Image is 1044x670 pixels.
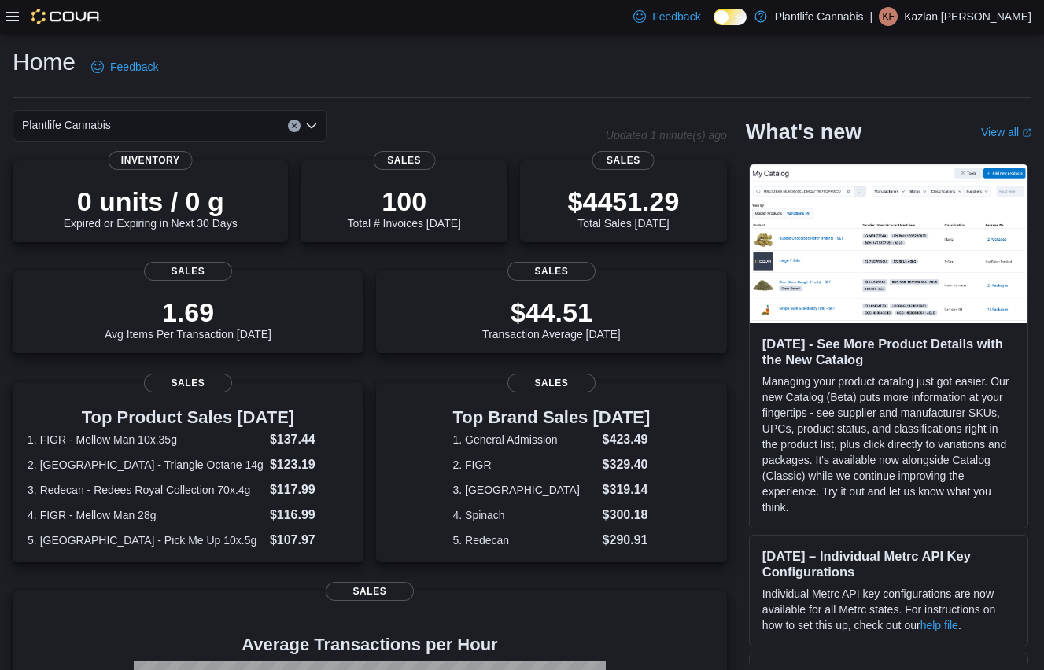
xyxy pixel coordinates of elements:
h4: Average Transactions per Hour [25,635,714,654]
dt: 3. Redecan - Redees Royal Collection 70x.4g [28,482,264,498]
dd: $117.99 [270,480,349,499]
div: Transaction Average [DATE] [482,296,621,341]
dd: $319.14 [603,480,651,499]
dt: 2. FIGR [453,457,596,473]
p: $44.51 [482,296,621,328]
span: Sales [592,151,655,170]
p: Updated 1 minute(s) ago [606,129,727,142]
div: Avg Items Per Transaction [DATE] [105,296,271,341]
p: 1.69 [105,296,271,328]
div: Total Sales [DATE] [568,186,680,230]
span: Sales [144,374,232,392]
span: KF [882,7,894,26]
dd: $300.18 [603,506,651,525]
p: $4451.29 [568,186,680,217]
span: Feedback [110,59,158,75]
dt: 4. FIGR - Mellow Man 28g [28,507,264,523]
p: Kazlan [PERSON_NAME] [904,7,1031,26]
a: help file [920,619,958,631]
dt: 1. FIGR - Mellow Man 10x.35g [28,432,264,447]
dd: $423.49 [603,430,651,449]
dd: $123.19 [270,455,349,474]
img: Cova [31,9,101,24]
dt: 1. General Admission [453,432,596,447]
h3: Top Brand Sales [DATE] [453,408,651,427]
span: Feedback [652,9,700,24]
dt: 3. [GEOGRAPHIC_DATA] [453,482,596,498]
div: Expired or Expiring in Next 30 Days [64,186,238,230]
dt: 2. [GEOGRAPHIC_DATA] - Triangle Octane 14g [28,457,264,473]
dd: $290.91 [603,531,651,550]
a: Feedback [627,1,706,32]
h3: [DATE] - See More Product Details with the New Catalog [762,336,1015,367]
dd: $116.99 [270,506,349,525]
dt: 5. [GEOGRAPHIC_DATA] - Pick Me Up 10x.5g [28,532,264,548]
dd: $107.97 [270,531,349,550]
dt: 5. Redecan [453,532,596,548]
p: 100 [347,186,460,217]
h3: [DATE] – Individual Metrc API Key Configurations [762,548,1015,580]
p: Plantlife Cannabis [775,7,864,26]
dd: $329.40 [603,455,651,474]
a: Feedback [85,51,164,83]
span: Plantlife Cannabis [22,116,111,134]
dd: $137.44 [270,430,349,449]
dt: 4. Spinach [453,507,596,523]
button: Open list of options [305,120,318,132]
p: 0 units / 0 g [64,186,238,217]
span: Sales [373,151,435,170]
p: Managing your product catalog just got easier. Our new Catalog (Beta) puts more information at yo... [762,374,1015,515]
span: Sales [144,262,232,281]
span: Sales [507,262,596,281]
div: Kazlan Foisy-Lentz [879,7,898,26]
span: Sales [326,582,414,601]
a: View allExternal link [981,126,1031,138]
h1: Home [13,46,76,78]
div: Total # Invoices [DATE] [347,186,460,230]
p: Individual Metrc API key configurations are now available for all Metrc states. For instructions ... [762,586,1015,633]
svg: External link [1022,128,1031,138]
p: | [870,7,873,26]
h3: Top Product Sales [DATE] [28,408,349,427]
button: Clear input [288,120,301,132]
h2: What's new [746,120,861,145]
input: Dark Mode [714,9,747,25]
span: Sales [507,374,596,392]
span: Inventory [109,151,193,170]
